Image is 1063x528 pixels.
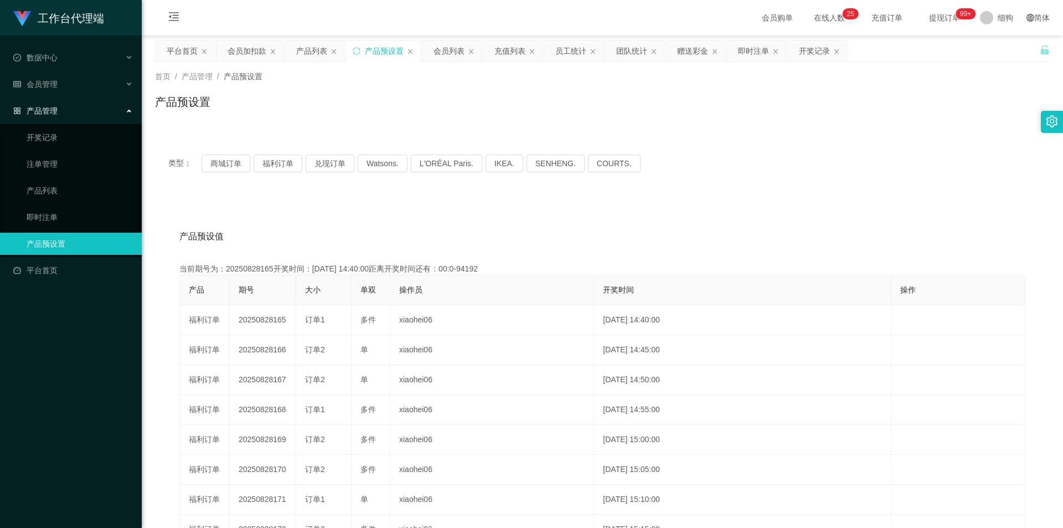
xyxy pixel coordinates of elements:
[360,495,368,504] span: 单
[13,11,31,27] img: logo.9652507e.png
[180,365,230,395] td: 福利订单
[175,72,177,81] span: /
[306,155,354,172] button: 兑现订单
[900,285,916,294] span: 操作
[168,155,202,172] span: 类型：
[651,48,657,55] i: 图标: close
[182,72,213,81] span: 产品管理
[1046,115,1058,127] i: 图标: setting
[738,40,769,61] div: 即时注单
[434,40,465,61] div: 会员列表
[390,485,594,515] td: xiaohei06
[305,315,325,324] span: 订单1
[179,263,1025,275] div: 当前期号为：20250828165开奖时间：[DATE] 14:40:00距离开奖时间还有：00:0-94192
[494,40,525,61] div: 充值列表
[923,14,966,22] span: 提现订单
[594,305,891,335] td: [DATE] 14:40:00
[305,405,325,414] span: 订单1
[180,305,230,335] td: 福利订单
[390,455,594,485] td: xiaohei06
[847,8,850,19] p: 2
[13,80,58,89] span: 会员管理
[842,8,858,19] sup: 25
[230,425,296,455] td: 20250828169
[305,285,321,294] span: 大小
[866,14,908,22] span: 充值订单
[13,107,21,115] i: 图标: appstore-o
[254,155,302,172] button: 福利订单
[808,14,850,22] span: 在线人数
[358,155,407,172] button: Watsons.
[305,465,325,474] span: 订单2
[305,375,325,384] span: 订单2
[772,48,779,55] i: 图标: close
[189,285,204,294] span: 产品
[180,455,230,485] td: 福利订单
[390,305,594,335] td: xiaohei06
[179,230,224,243] span: 产品预设值
[230,335,296,365] td: 20250828166
[407,48,414,55] i: 图标: close
[1026,14,1034,22] i: 图标: global
[411,155,482,172] button: L'ORÉAL Paris.
[594,365,891,395] td: [DATE] 14:50:00
[155,72,171,81] span: 首页
[27,206,133,228] a: 即时注单
[527,155,585,172] button: SENHENG.
[594,455,891,485] td: [DATE] 15:05:00
[155,1,193,36] i: 图标: menu-fold
[202,155,250,172] button: 商城订单
[155,94,210,110] h1: 产品预设置
[353,47,360,55] i: 图标: sync
[677,40,708,61] div: 赠送彩金
[365,40,404,61] div: 产品预设置
[180,485,230,515] td: 福利订单
[360,435,376,444] span: 多件
[833,48,840,55] i: 图标: close
[13,53,58,62] span: 数据中心
[167,40,198,61] div: 平台首页
[305,495,325,504] span: 订单1
[590,48,596,55] i: 图标: close
[390,425,594,455] td: xiaohei06
[201,48,208,55] i: 图标: close
[239,285,254,294] span: 期号
[468,48,474,55] i: 图标: close
[711,48,718,55] i: 图标: close
[180,395,230,425] td: 福利订单
[224,72,262,81] span: 产品预设置
[1040,45,1050,55] i: 图标: unlock
[230,365,296,395] td: 20250828167
[230,485,296,515] td: 20250828171
[360,285,376,294] span: 单双
[594,335,891,365] td: [DATE] 14:45:00
[230,395,296,425] td: 20250828168
[360,405,376,414] span: 多件
[594,395,891,425] td: [DATE] 14:55:00
[27,233,133,255] a: 产品预设置
[296,40,327,61] div: 产品列表
[799,40,830,61] div: 开奖记录
[603,285,634,294] span: 开奖时间
[13,106,58,115] span: 产品管理
[360,315,376,324] span: 多件
[217,72,219,81] span: /
[331,48,337,55] i: 图标: close
[399,285,422,294] span: 操作员
[305,345,325,354] span: 订单2
[529,48,535,55] i: 图标: close
[180,425,230,455] td: 福利订单
[486,155,523,172] button: IKEA.
[27,126,133,148] a: 开奖记录
[13,13,104,22] a: 工作台代理端
[390,335,594,365] td: xiaohei06
[360,375,368,384] span: 单
[13,259,133,281] a: 图标: dashboard平台首页
[13,80,21,88] i: 图标: table
[228,40,266,61] div: 会员加扣款
[390,395,594,425] td: xiaohei06
[230,455,296,485] td: 20250828170
[180,335,230,365] td: 福利订单
[27,180,133,202] a: 产品列表
[305,435,325,444] span: 订单2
